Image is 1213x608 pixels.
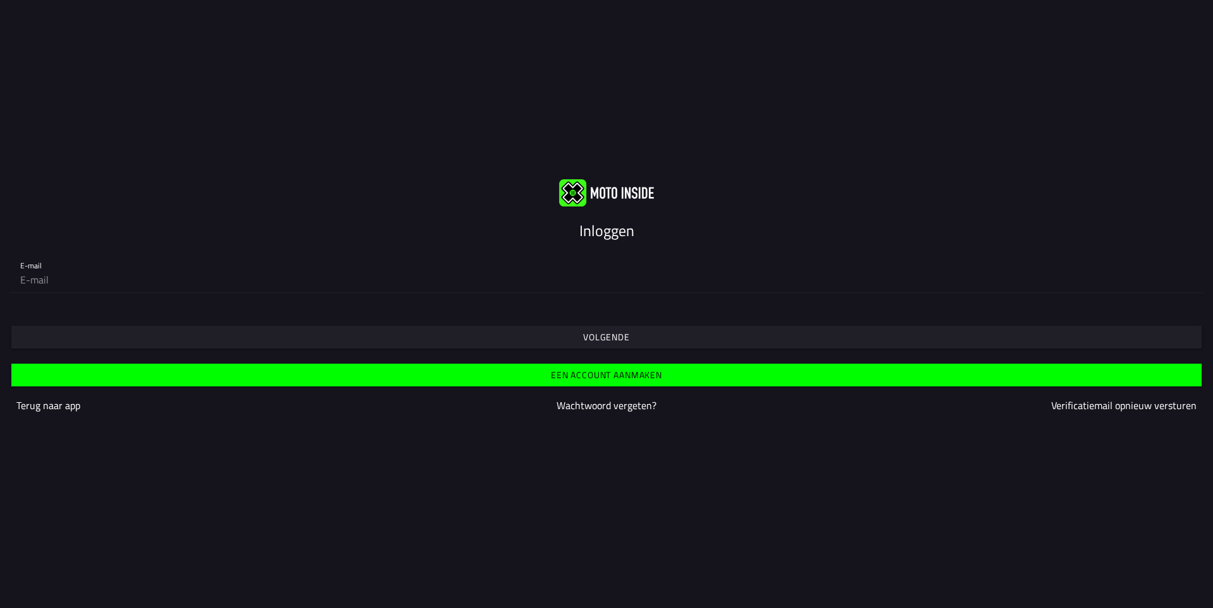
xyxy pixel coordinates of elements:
ion-text: Volgende [583,333,630,342]
a: Terug naar app [16,398,80,413]
a: Wachtwoord vergeten? [557,398,656,413]
ion-text: Inloggen [579,219,634,242]
ion-button: Een account aanmaken [11,364,1202,386]
a: Verificatiemail opnieuw versturen [1051,398,1197,413]
input: E-mail [20,267,1193,292]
